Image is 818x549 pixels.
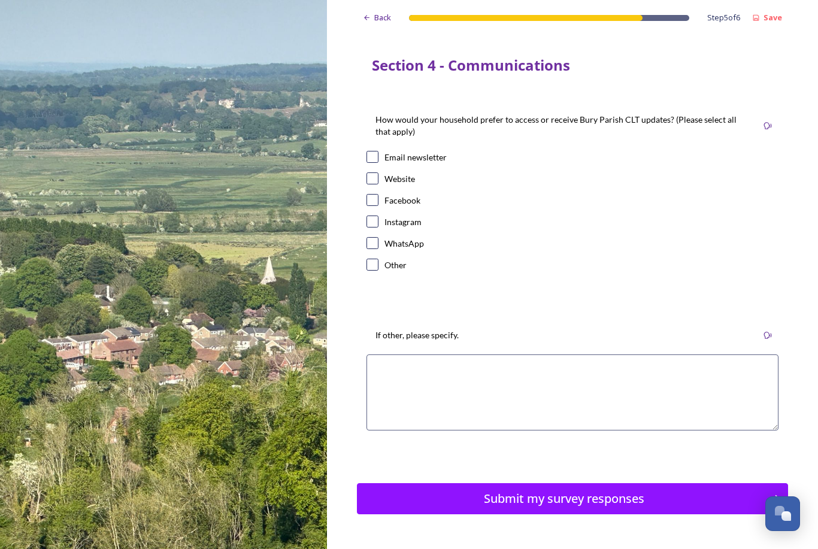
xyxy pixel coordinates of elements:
[363,490,764,508] div: Submit my survey responses
[384,237,424,250] div: WhatsApp
[707,12,740,23] span: Step 5 of 6
[384,259,407,271] div: Other
[384,194,420,207] div: Facebook
[765,496,800,531] button: Open Chat
[384,151,447,163] div: Email newsletter
[384,216,422,228] div: Instagram
[384,172,415,185] div: Website
[764,12,782,23] strong: Save
[374,12,391,23] span: Back
[372,55,570,75] strong: Section 4 - Communications
[357,483,788,514] button: Continue
[375,329,459,341] p: If other, please specify.
[375,114,748,138] p: How would your household prefer to access or receive Bury Parish CLT updates? (Please select all ...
